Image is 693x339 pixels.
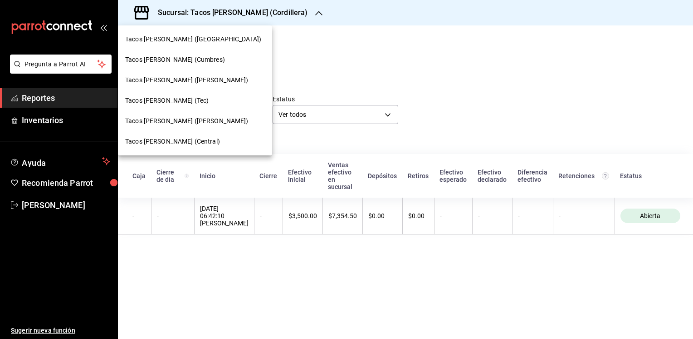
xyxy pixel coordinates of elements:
[118,131,272,152] div: Tacos [PERSON_NAME] (Central)
[125,35,261,44] span: Tacos [PERSON_NAME] ([GEOGRAPHIC_DATA])
[118,90,272,111] div: Tacos [PERSON_NAME] (Tec)
[125,96,209,105] span: Tacos [PERSON_NAME] (Tec)
[118,50,272,70] div: Tacos [PERSON_NAME] (Cumbres)
[125,137,220,146] span: Tacos [PERSON_NAME] (Central)
[125,116,249,126] span: Tacos [PERSON_NAME] ([PERSON_NAME])
[125,55,225,65] span: Tacos [PERSON_NAME] (Cumbres)
[118,111,272,131] div: Tacos [PERSON_NAME] ([PERSON_NAME])
[118,70,272,90] div: Tacos [PERSON_NAME] ([PERSON_NAME])
[125,75,249,85] span: Tacos [PERSON_NAME] ([PERSON_NAME])
[118,29,272,50] div: Tacos [PERSON_NAME] ([GEOGRAPHIC_DATA])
